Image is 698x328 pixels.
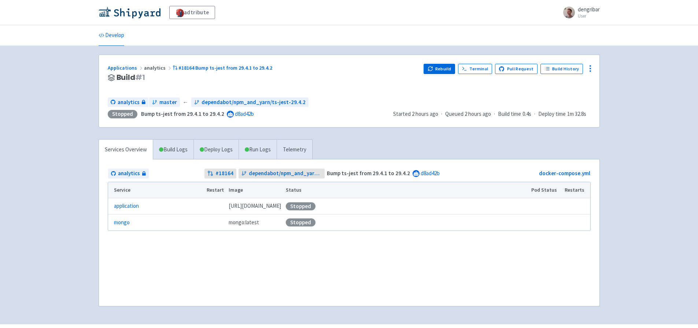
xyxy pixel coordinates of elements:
[562,182,590,198] th: Restarts
[538,110,566,118] span: Deploy time
[173,65,274,71] a: #18164 Bump ts-jest from 29.4.1 to 29.4.2
[529,182,562,198] th: Pod Status
[559,7,600,18] a: dengribar User
[249,169,322,178] span: dependabot/npm_and_yarn/ts-jest-29.4.2
[117,73,145,82] span: Build
[465,110,491,117] time: 2 hours ago
[159,98,177,107] span: master
[421,170,440,177] a: d8ad42b
[215,169,233,178] strong: # 18164
[191,97,309,107] a: dependabot/npm_and_yarn/ts-jest-29.4.2
[578,14,600,18] small: User
[286,218,315,226] div: Stopped
[108,182,204,198] th: Service
[99,7,160,18] img: Shipyard logo
[99,25,124,46] a: Develop
[108,97,148,107] a: analytics
[567,110,586,118] span: 1m 32.8s
[393,110,438,117] span: Started
[458,64,492,74] a: Terminal
[149,97,180,107] a: master
[286,202,315,210] div: Stopped
[229,218,259,227] span: mongo:latest
[204,182,226,198] th: Restart
[193,140,239,160] a: Deploy Logs
[169,6,215,19] a: adtribute
[108,65,144,71] a: Applications
[235,110,254,117] a: d8ad42b
[204,169,236,178] a: #18164
[99,140,153,160] a: Services Overview
[108,169,149,178] a: analytics
[393,110,591,118] div: · · ·
[540,64,583,74] a: Build History
[283,182,529,198] th: Status
[445,110,491,117] span: Queued
[118,98,140,107] span: analytics
[135,72,145,82] span: # 1
[114,202,139,210] a: application
[239,140,277,160] a: Run Logs
[239,169,325,178] a: dependabot/npm_and_yarn/ts-jest-29.4.2
[498,110,521,118] span: Build time
[202,98,306,107] span: dependabot/npm_and_yarn/ts-jest-29.4.2
[424,64,455,74] button: Rebuild
[141,110,224,117] strong: Bump ts-jest from 29.4.1 to 29.4.2
[118,169,140,178] span: analytics
[153,140,193,160] a: Build Logs
[277,140,312,160] a: Telemetry
[229,202,281,210] span: [DOMAIN_NAME][URL]
[412,110,438,117] time: 2 hours ago
[144,65,173,71] span: analytics
[578,6,600,13] span: dengribar
[108,110,137,118] div: Stopped
[226,182,283,198] th: Image
[114,218,130,227] a: mongo
[183,98,188,107] span: ←
[539,170,590,177] a: docker-compose.yml
[327,170,410,177] strong: Bump ts-jest from 29.4.1 to 29.4.2
[522,110,531,118] span: 0.4s
[495,64,538,74] a: Pull Request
